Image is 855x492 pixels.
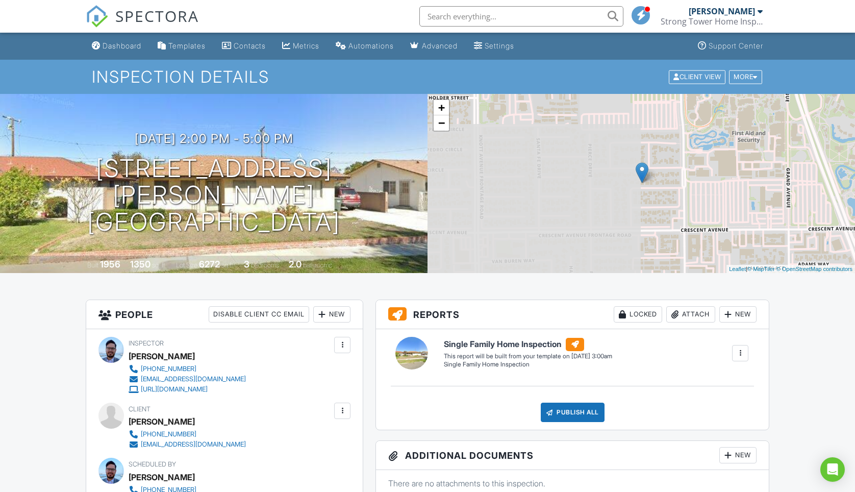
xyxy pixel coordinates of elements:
[244,259,249,269] div: 3
[152,261,166,269] span: sq. ft.
[129,439,246,450] a: [EMAIL_ADDRESS][DOMAIN_NAME]
[709,41,763,50] div: Support Center
[168,41,206,50] div: Templates
[129,374,246,384] a: [EMAIL_ADDRESS][DOMAIN_NAME]
[218,37,270,56] a: Contacts
[141,375,246,383] div: [EMAIL_ADDRESS][DOMAIN_NAME]
[719,306,757,323] div: New
[776,266,852,272] a: © OpenStreetMap contributors
[719,447,757,463] div: New
[726,265,855,274] div: |
[406,37,462,56] a: Advanced
[278,37,323,56] a: Metrics
[820,457,845,482] div: Open Intercom Messenger
[444,338,612,351] h6: Single Family Home Inspection
[199,259,220,269] div: 6272
[86,300,363,329] h3: People
[694,37,767,56] a: Support Center
[434,100,449,115] a: Zoom in
[485,41,514,50] div: Settings
[293,41,319,50] div: Metrics
[129,349,195,364] div: [PERSON_NAME]
[376,441,769,470] h3: Additional Documents
[614,306,662,323] div: Locked
[141,440,246,449] div: [EMAIL_ADDRESS][DOMAIN_NAME]
[92,68,763,86] h1: Inspection Details
[689,6,755,16] div: [PERSON_NAME]
[141,430,196,438] div: [PHONE_NUMBER]
[669,70,725,84] div: Client View
[444,360,612,369] div: Single Family Home Inspection
[332,37,398,56] a: Automations (Basic)
[289,259,301,269] div: 2.0
[470,37,518,56] a: Settings
[541,403,605,422] div: Publish All
[313,306,350,323] div: New
[444,352,612,360] div: This report will be built from your template on [DATE] 3:00am
[422,41,458,50] div: Advanced
[129,470,195,485] div: [PERSON_NAME]
[729,266,746,272] a: Leaflet
[388,478,757,489] p: There are no attachments to this inspection.
[221,261,234,269] span: sq.ft.
[251,261,279,269] span: bedrooms
[729,70,762,84] div: More
[661,16,763,27] div: Strong Tower Home Inspections
[115,5,199,27] span: SPECTORA
[666,306,715,323] div: Attach
[103,41,141,50] div: Dashboard
[87,261,98,269] span: Built
[88,37,145,56] a: Dashboard
[129,339,164,347] span: Inspector
[668,72,728,80] a: Client View
[129,405,150,413] span: Client
[303,261,332,269] span: bathrooms
[129,429,246,439] a: [PHONE_NUMBER]
[419,6,623,27] input: Search everything...
[176,261,197,269] span: Lot Size
[209,306,309,323] div: Disable Client CC Email
[434,115,449,131] a: Zoom out
[86,5,108,28] img: The Best Home Inspection Software - Spectora
[348,41,394,50] div: Automations
[130,259,150,269] div: 1350
[129,384,246,395] a: [URL][DOMAIN_NAME]
[141,365,196,373] div: [PHONE_NUMBER]
[86,14,199,35] a: SPECTORA
[100,259,120,269] div: 1956
[135,132,293,145] h3: [DATE] 2:00 pm - 5:00 pm
[141,385,208,393] div: [URL][DOMAIN_NAME]
[129,460,176,468] span: Scheduled By
[129,414,195,429] div: [PERSON_NAME]
[129,364,246,374] a: [PHONE_NUMBER]
[16,155,411,236] h1: [STREET_ADDRESS][PERSON_NAME] [GEOGRAPHIC_DATA]
[747,266,775,272] a: © MapTiler
[376,300,769,329] h3: Reports
[154,37,210,56] a: Templates
[234,41,266,50] div: Contacts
